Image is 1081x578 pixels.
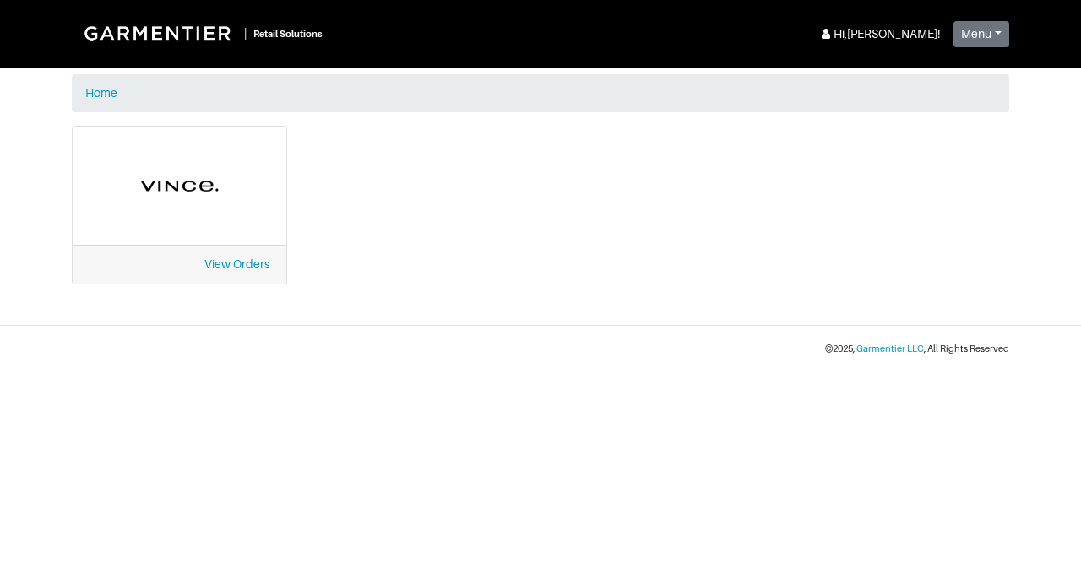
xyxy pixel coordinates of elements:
[253,29,323,39] small: Retail Solutions
[75,17,244,49] img: Garmentier
[204,257,269,271] a: View Orders
[244,24,247,42] div: |
[90,143,269,228] img: cyAkLTq7csKWtL9WARqkkVaF.png
[818,25,940,43] div: Hi, [PERSON_NAME] !
[72,74,1009,112] nav: breadcrumb
[856,343,924,354] a: Garmentier LLC
[72,14,329,52] a: |Retail Solutions
[85,86,117,100] a: Home
[825,343,1009,354] small: © 2025 , , All Rights Reserved
[953,21,1009,47] button: Menu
